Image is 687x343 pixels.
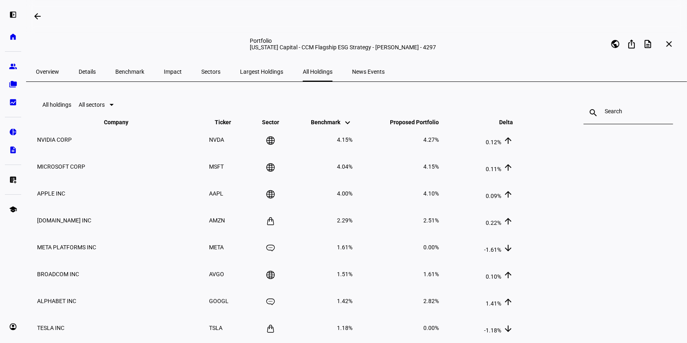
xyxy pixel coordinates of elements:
[9,33,17,41] eth-mat-symbol: home
[423,136,439,143] span: 4.27%
[627,39,636,49] mat-icon: ios_share
[486,166,501,172] span: 0.11%
[503,324,513,334] mat-icon: arrow_downward
[115,69,144,75] span: Benchmark
[503,189,513,199] mat-icon: arrow_upward
[503,216,513,226] mat-icon: arrow_upward
[423,298,439,304] span: 2.82%
[423,244,439,251] span: 0.00%
[5,29,21,45] a: home
[5,58,21,75] a: group
[209,298,229,304] span: GOOGL
[256,119,285,125] span: Sector
[9,62,17,70] eth-mat-symbol: group
[37,325,64,331] span: TESLA INC
[9,98,17,106] eth-mat-symbol: bid_landscape
[423,163,439,170] span: 4.15%
[42,101,71,108] eth-data-table-title: All holdings
[423,271,439,277] span: 1.61%
[352,69,385,75] span: News Events
[37,190,65,197] span: APPLE INC
[337,244,352,251] span: 1.61%
[209,217,225,224] span: AMZN
[484,327,501,334] span: -1.18%
[9,11,17,19] eth-mat-symbol: left_panel_open
[5,124,21,140] a: pie_chart
[584,108,603,118] mat-icon: search
[209,325,222,331] span: TSLA
[503,243,513,253] mat-icon: arrow_downward
[337,298,352,304] span: 1.42%
[9,205,17,213] eth-mat-symbol: school
[164,69,182,75] span: Impact
[9,323,17,331] eth-mat-symbol: account_circle
[337,271,352,277] span: 1.51%
[5,142,21,158] a: description
[378,119,439,125] span: Proposed Portfolio
[209,163,224,170] span: MSFT
[503,163,513,172] mat-icon: arrow_upward
[486,220,501,226] span: 0.22%
[37,136,72,143] span: NVIDIA CORP
[9,128,17,136] eth-mat-symbol: pie_chart
[343,118,352,128] mat-icon: keyboard_arrow_down
[79,69,96,75] span: Details
[487,119,513,125] span: Delta
[503,297,513,307] mat-icon: arrow_upward
[37,163,85,170] span: MICROSOFT CORP
[311,119,352,125] span: Benchmark
[37,217,91,224] span: [DOMAIN_NAME] INC
[209,271,224,277] span: AVGO
[486,193,501,199] span: 0.09%
[605,108,652,114] input: Search
[37,271,79,277] span: BROADCOM INC
[303,69,332,75] span: All Holdings
[250,44,463,51] div: [US_STATE] Capital - CCM Flagship ESG Strategy - [PERSON_NAME] - 4297
[9,146,17,154] eth-mat-symbol: description
[486,300,501,307] span: 1.41%
[215,119,243,125] span: Ticker
[5,76,21,92] a: folder_copy
[643,39,653,49] mat-icon: description
[79,101,105,108] span: All sectors
[201,69,220,75] span: Sectors
[337,163,352,170] span: 4.04%
[9,176,17,184] eth-mat-symbol: list_alt_add
[37,298,76,304] span: ALPHABET INC
[337,325,352,331] span: 1.18%
[36,69,59,75] span: Overview
[503,136,513,145] mat-icon: arrow_upward
[250,37,463,44] div: Portfolio
[104,119,141,125] span: Company
[209,244,224,251] span: META
[209,136,224,143] span: NVDA
[664,39,674,49] mat-icon: close
[423,190,439,197] span: 4.10%
[337,217,352,224] span: 2.29%
[337,190,352,197] span: 4.00%
[484,246,501,253] span: -1.61%
[9,80,17,88] eth-mat-symbol: folder_copy
[423,217,439,224] span: 2.51%
[33,11,42,21] mat-icon: arrow_backwards
[5,94,21,110] a: bid_landscape
[240,69,283,75] span: Largest Holdings
[423,325,439,331] span: 0.00%
[37,244,96,251] span: META PLATFORMS INC
[486,139,501,145] span: 0.12%
[486,273,501,280] span: 0.10%
[209,190,223,197] span: AAPL
[610,39,620,49] mat-icon: public
[337,136,352,143] span: 4.15%
[503,270,513,280] mat-icon: arrow_upward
